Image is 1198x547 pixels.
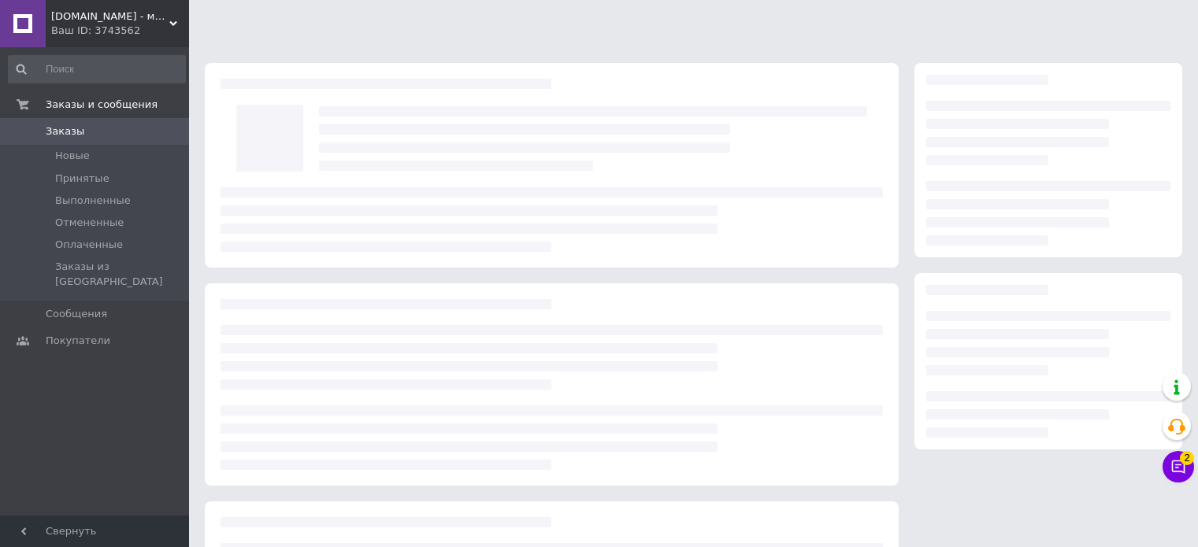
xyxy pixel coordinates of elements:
[46,307,107,321] span: Сообщения
[46,124,84,139] span: Заказы
[46,98,158,112] span: Заказы и сообщения
[55,149,90,163] span: Новые
[55,238,123,252] span: Оплаченные
[8,55,186,83] input: Поиск
[55,172,109,186] span: Принятые
[46,334,110,348] span: Покупатели
[55,194,131,208] span: Выполненные
[51,9,169,24] span: arsi.com.ua - магазин техники
[55,216,124,230] span: Отмененные
[51,24,189,38] div: Ваш ID: 3743562
[55,260,184,288] span: Заказы из [GEOGRAPHIC_DATA]
[1163,451,1194,482] button: Чат с покупателем2
[1180,449,1194,464] span: 2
